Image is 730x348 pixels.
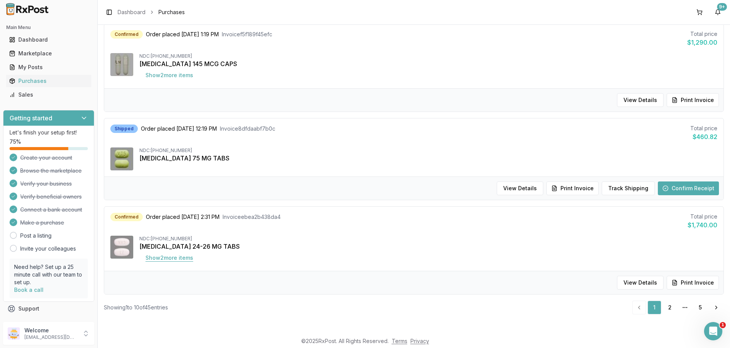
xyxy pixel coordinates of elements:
[9,63,88,71] div: My Posts
[20,219,64,227] span: Make a purchase
[139,242,717,251] div: [MEDICAL_DATA] 24-26 MG TABS
[3,61,94,73] button: My Posts
[18,319,44,326] span: Feedback
[20,180,72,188] span: Verify your business
[392,338,407,344] a: Terms
[20,232,52,240] a: Post a listing
[20,206,82,214] span: Connect a bank account
[10,113,52,123] h3: Getting started
[663,301,677,314] a: 2
[139,236,717,242] div: NDC: [PHONE_NUMBER]
[9,50,88,57] div: Marketplace
[690,132,717,141] div: $460.82
[139,251,199,265] button: Show2more items
[220,125,275,133] span: Invoice 8dfdaabf7b0c
[20,193,82,201] span: Verify beneficial owners
[717,3,727,11] div: 9+
[110,30,143,39] div: Confirmed
[9,91,88,99] div: Sales
[712,6,724,18] button: 9+
[617,276,664,290] button: View Details
[687,30,717,38] div: Total price
[9,36,88,44] div: Dashboard
[9,77,88,85] div: Purchases
[110,236,133,259] img: Entresto 24-26 MG TABS
[20,154,72,162] span: Create your account
[6,33,91,47] a: Dashboard
[24,334,78,340] p: [EMAIL_ADDRESS][DOMAIN_NAME]
[110,213,143,221] div: Confirmed
[667,276,719,290] button: Print Invoice
[24,327,78,334] p: Welcome
[687,38,717,47] div: $1,290.00
[146,213,220,221] span: Order placed [DATE] 2:31 PM
[139,147,717,154] div: NDC: [PHONE_NUMBER]
[10,129,88,136] p: Let's finish your setup first!
[693,301,707,314] a: 5
[6,88,91,102] a: Sales
[3,75,94,87] button: Purchases
[20,167,82,175] span: Browse the marketplace
[158,8,185,16] span: Purchases
[3,47,94,60] button: Marketplace
[222,31,272,38] span: Invoice f5f189f45efc
[688,213,717,220] div: Total price
[223,213,281,221] span: Invoice ebea2b438da4
[3,316,94,329] button: Feedback
[139,154,717,163] div: [MEDICAL_DATA] 75 MG TABS
[110,125,138,133] div: Shipped
[704,322,722,340] iframe: Intercom live chat
[14,263,83,286] p: Need help? Set up a 25 minute call with our team to set up.
[410,338,429,344] a: Privacy
[3,89,94,101] button: Sales
[6,74,91,88] a: Purchases
[8,327,20,340] img: User avatar
[688,220,717,230] div: $1,740.00
[14,286,44,293] a: Book a call
[10,138,21,146] span: 75 %
[6,47,91,60] a: Marketplace
[139,68,199,82] button: Show2more items
[6,24,91,31] h2: Main Menu
[118,8,145,16] a: Dashboard
[709,301,724,314] a: Go to next page
[104,304,168,311] div: Showing 1 to 10 of 45 entries
[497,181,543,195] button: View Details
[6,60,91,74] a: My Posts
[690,125,717,132] div: Total price
[602,181,655,195] button: Track Shipping
[3,34,94,46] button: Dashboard
[110,147,133,170] img: Gemtesa 75 MG TABS
[110,53,133,76] img: Linzess 145 MCG CAPS
[648,301,661,314] a: 1
[20,245,76,253] a: Invite your colleagues
[667,93,719,107] button: Print Invoice
[141,125,217,133] span: Order placed [DATE] 12:19 PM
[3,302,94,316] button: Support
[617,93,664,107] button: View Details
[139,59,717,68] div: [MEDICAL_DATA] 145 MCG CAPS
[139,53,717,59] div: NDC: [PHONE_NUMBER]
[720,322,726,328] span: 1
[118,8,185,16] nav: breadcrumb
[658,181,719,195] button: Confirm Receipt
[3,3,52,15] img: RxPost Logo
[146,31,219,38] span: Order placed [DATE] 1:19 PM
[546,181,599,195] button: Print Invoice
[632,301,724,314] nav: pagination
